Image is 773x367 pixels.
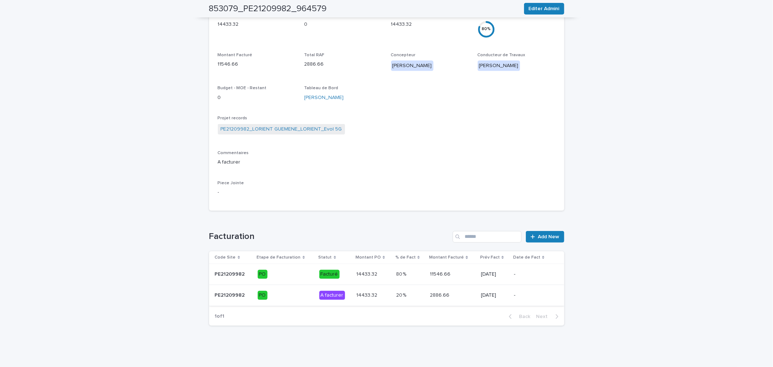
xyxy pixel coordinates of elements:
p: Prév Fact [480,253,500,261]
p: 0 [218,94,296,102]
span: Conducteur de Travaux [478,53,525,57]
p: 14433.32 [356,291,379,298]
span: Next [536,314,552,319]
a: PE21209982_LORIENT GUEMENE_LORIENT_Evol 5G [221,125,342,133]
p: 14433.32 [218,21,296,28]
p: PE21209982 [215,270,246,277]
input: Search [453,231,521,243]
p: 14433.32 [356,270,379,277]
p: 2886.66 [304,61,382,68]
span: Total RAF [304,53,325,57]
p: 80 % [396,270,408,277]
p: - [514,271,553,277]
p: 11546.66 [218,61,296,68]
span: Projet records [218,116,248,120]
p: - [514,292,553,298]
tr: PE21209982PE21209982 POFacturé14433.3214433.32 80 %80 % 11546.6611546.66 [DATE]- [209,264,564,285]
span: Tableau de Bord [304,86,338,90]
a: [PERSON_NAME] [304,94,344,102]
p: Montant PO [356,253,381,261]
p: [DATE] [481,292,508,298]
div: 80 % [478,26,495,33]
button: Back [503,313,533,320]
div: Facturé [319,270,340,279]
p: 1 of 1 [209,308,230,325]
p: PE21209982 [215,291,246,298]
p: Statut [319,253,332,261]
div: PO [258,270,267,279]
div: [PERSON_NAME] [478,61,520,71]
a: Add New [526,231,564,243]
p: 20 % [396,291,408,298]
span: Commentaires [218,151,249,155]
p: 2886.66 [430,291,451,298]
p: 14433.32 [391,21,469,28]
p: A facturer [218,158,556,166]
span: Budget - MOE - Restant [218,86,267,90]
h1: Facturation [209,231,450,242]
button: Editer Admini [524,3,564,15]
p: Code Site [215,253,236,261]
tr: PE21209982PE21209982 POA facturer14433.3214433.32 20 %20 % 2886.662886.66 [DATE]- [209,285,564,306]
span: Add New [538,234,560,239]
p: - [218,189,296,196]
p: Date de Fact [513,253,540,261]
p: 0 [304,21,382,28]
p: 11546.66 [430,270,452,277]
div: [PERSON_NAME] [391,61,433,71]
span: Back [515,314,531,319]
div: A facturer [319,291,345,300]
p: % de Fact [395,253,416,261]
button: Next [533,313,564,320]
span: Montant Facturé [218,53,253,57]
p: Montant Facturé [429,253,464,261]
p: Etape de Facturation [257,253,301,261]
p: [DATE] [481,271,508,277]
span: Piece Jointe [218,181,244,185]
div: PO [258,291,267,300]
h2: 853079_PE21209982_964579 [209,4,327,14]
span: Editer Admini [529,5,560,12]
span: Concepteur [391,53,416,57]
